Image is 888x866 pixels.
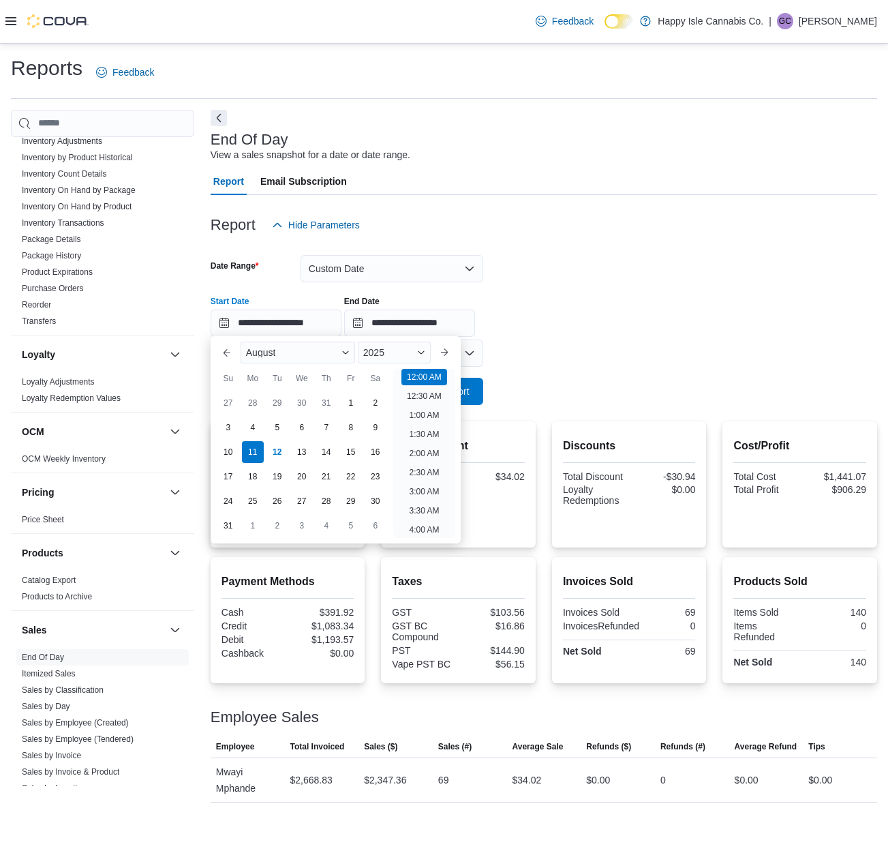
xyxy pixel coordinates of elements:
[290,772,332,788] div: $2,668.83
[167,545,183,561] button: Products
[438,772,449,788] div: 69
[340,466,362,488] div: day-22
[403,407,444,423] li: 1:00 AM
[340,417,362,438] div: day-8
[769,13,771,29] p: |
[392,645,455,656] div: PST
[401,369,447,385] li: 12:00 AM
[288,218,360,232] span: Hide Parameters
[365,466,386,488] div: day-23
[403,522,444,538] li: 4:00 AM
[563,646,602,657] strong: Net Sold
[660,741,705,752] span: Refunds (#)
[733,573,866,590] h2: Products Sold
[365,490,386,512] div: day-30
[260,168,347,195] span: Email Subscription
[364,772,406,788] div: $2,347.36
[216,741,255,752] span: Employee
[266,441,288,463] div: day-12
[22,486,54,499] h3: Pricing
[242,417,264,438] div: day-4
[22,251,81,260] a: Package History
[167,346,183,363] button: Loyalty
[22,153,133,162] a: Inventory by Product Historical
[777,13,793,29] div: Glenn Cormier
[461,471,525,482] div: $34.02
[563,573,696,590] h2: Invoices Sold
[266,392,288,414] div: day-29
[213,168,244,195] span: Report
[392,607,455,618] div: GST
[22,623,47,637] h3: Sales
[291,392,313,414] div: day-30
[808,741,825,752] span: Tips
[11,133,194,335] div: Inventory
[216,391,388,538] div: August, 2025
[221,607,285,618] div: Cash
[340,392,362,414] div: day-1
[340,441,362,463] div: day-15
[22,136,102,146] a: Inventory Adjustments
[808,772,832,788] div: $0.00
[316,515,337,537] div: day-4
[22,267,93,277] a: Product Expirations
[246,347,276,358] span: August
[22,185,136,195] a: Inventory On Hand by Package
[316,417,337,438] div: day-7
[316,392,337,414] div: day-31
[301,255,483,282] button: Custom Date
[433,342,455,363] button: Next month
[242,466,264,488] div: day-18
[22,202,132,211] a: Inventory On Hand by Product
[167,622,183,638] button: Sales
[22,284,84,293] a: Purchase Orders
[242,515,264,537] div: day-1
[403,464,444,481] li: 2:30 AM
[211,296,249,307] label: Start Date
[403,426,444,443] li: 1:30 AM
[22,515,64,524] a: Price Sheet
[316,441,337,463] div: day-14
[22,734,134,744] a: Sales by Employee (Tendered)
[552,14,594,28] span: Feedback
[266,515,288,537] div: day-2
[393,369,455,538] ul: Time
[365,368,386,389] div: Sa
[401,388,447,404] li: 12:30 AM
[340,368,362,389] div: Fr
[211,148,410,162] div: View a sales snapshot for a date or date range.
[211,310,341,337] input: Press the down key to enter a popover containing a calendar. Press the escape key to close the po...
[22,783,87,793] a: Sales by Location
[733,438,866,454] h2: Cost/Profit
[365,392,386,414] div: day-2
[632,484,695,495] div: $0.00
[392,621,455,642] div: GST BC Compound
[316,368,337,389] div: Th
[266,417,288,438] div: day-5
[563,607,626,618] div: Invoices Sold
[22,300,51,310] a: Reorder
[733,621,797,642] div: Items Refunded
[22,348,164,361] button: Loyalty
[803,657,866,668] div: 140
[803,607,866,618] div: 140
[211,132,288,148] h3: End Of Day
[11,451,194,473] div: OCM
[563,484,626,506] div: Loyalty Redemptions
[803,621,866,631] div: 0
[340,515,362,537] div: day-5
[167,423,183,440] button: OCM
[167,484,183,501] button: Pricing
[365,417,386,438] div: day-9
[586,772,610,788] div: $0.00
[632,471,695,482] div: -$30.94
[11,511,194,533] div: Pricing
[22,393,121,403] a: Loyalty Redemption Values
[211,217,256,233] h3: Report
[290,741,344,752] span: Total Invoiced
[217,515,239,537] div: day-31
[464,348,475,359] button: Open list of options
[22,546,63,560] h3: Products
[242,490,264,512] div: day-25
